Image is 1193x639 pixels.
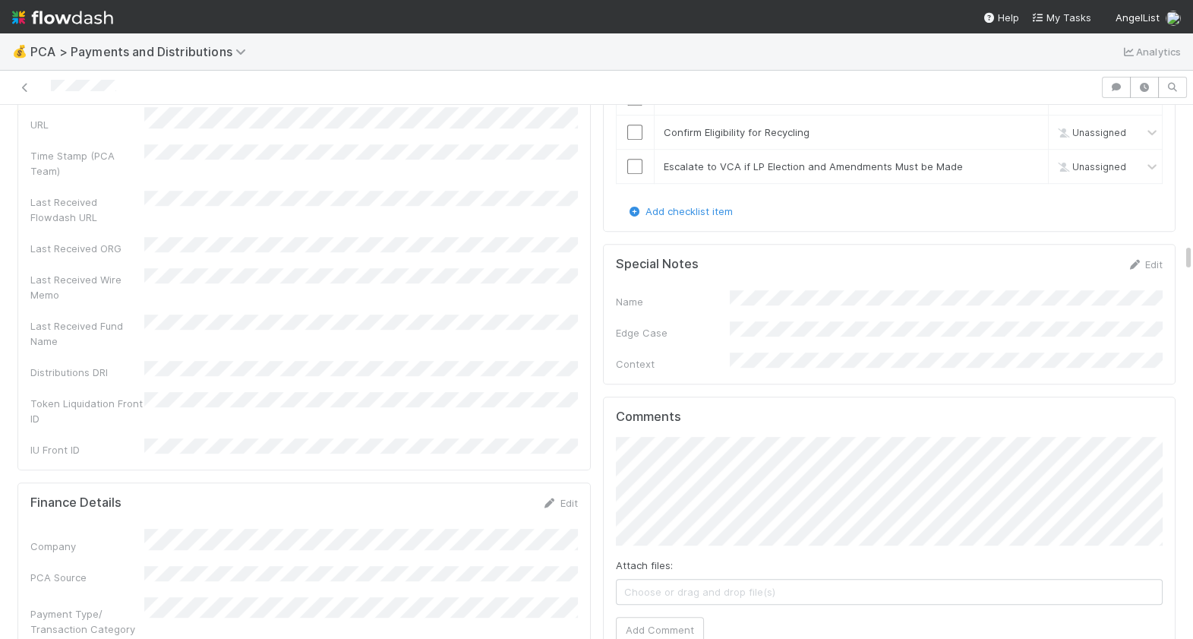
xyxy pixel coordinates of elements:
[30,241,144,256] div: Last Received ORG
[1121,43,1181,61] a: Analytics
[30,44,254,59] span: PCA > Payments and Distributions
[664,160,963,172] span: Escalate to VCA if LP Election and Amendments Must be Made
[664,126,810,138] span: Confirm Eligibility for Recycling
[30,148,144,179] div: Time Stamp (PCA Team)
[616,356,730,372] div: Context
[30,495,122,511] h5: Finance Details
[1116,11,1160,24] span: AngelList
[12,5,113,30] img: logo-inverted-e16ddd16eac7371096b0.svg
[627,205,733,217] a: Add checklist item
[616,325,730,340] div: Edge Case
[12,45,27,58] span: 💰
[30,365,144,380] div: Distributions DRI
[30,195,144,225] div: Last Received Flowdash URL
[1166,11,1181,26] img: avatar_87e1a465-5456-4979-8ac4-f0cdb5bbfe2d.png
[30,570,144,585] div: PCA Source
[30,442,144,457] div: IU Front ID
[30,117,144,132] div: URL
[983,10,1019,25] div: Help
[616,410,1163,425] h5: Comments
[542,497,578,509] a: Edit
[616,294,730,309] div: Name
[1054,127,1126,138] span: Unassigned
[617,580,1163,604] span: Choose or drag and drop file(s)
[1031,10,1091,25] a: My Tasks
[616,558,673,573] label: Attach files:
[616,257,699,272] h5: Special Notes
[30,539,144,554] div: Company
[30,272,144,302] div: Last Received Wire Memo
[30,318,144,349] div: Last Received Fund Name
[30,396,144,426] div: Token Liquidation Front ID
[30,606,144,637] div: Payment Type/ Transaction Category
[1127,258,1163,270] a: Edit
[1054,161,1126,172] span: Unassigned
[1031,11,1091,24] span: My Tasks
